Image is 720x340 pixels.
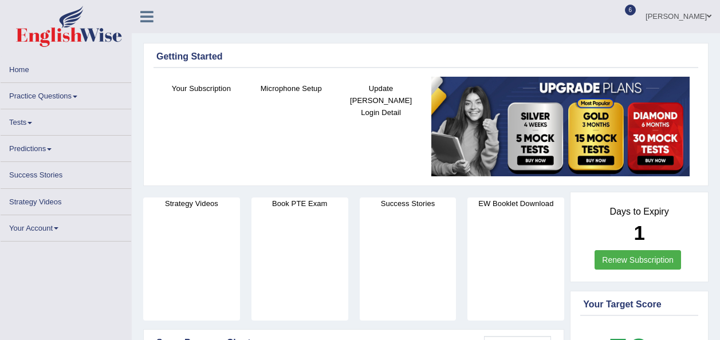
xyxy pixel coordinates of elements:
[625,5,636,15] span: 6
[156,50,695,64] div: Getting Started
[360,197,457,209] h4: Success Stories
[583,298,695,311] div: Your Target Score
[342,82,420,118] h4: Update [PERSON_NAME] Login Detail
[467,197,564,209] h4: EW Booklet Download
[1,162,131,184] a: Success Stories
[1,83,131,105] a: Practice Questions
[1,57,131,79] a: Home
[1,136,131,158] a: Predictions
[583,207,695,217] h4: Days to Expiry
[1,189,131,211] a: Strategy Videos
[252,82,331,94] h4: Microphone Setup
[251,197,348,209] h4: Book PTE Exam
[162,82,241,94] h4: Your Subscription
[634,222,644,244] b: 1
[1,215,131,238] a: Your Account
[595,250,681,270] a: Renew Subscription
[143,197,240,209] h4: Strategy Videos
[431,77,690,176] img: small5.jpg
[1,109,131,132] a: Tests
